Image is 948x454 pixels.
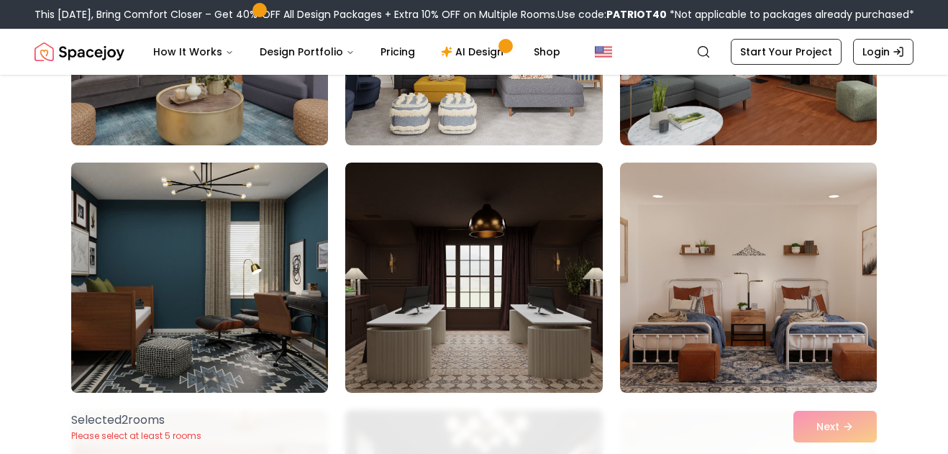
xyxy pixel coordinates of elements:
a: Login [853,39,913,65]
span: Use code: [557,7,667,22]
a: AI Design [429,37,519,66]
span: *Not applicable to packages already purchased* [667,7,914,22]
a: Start Your Project [731,39,842,65]
a: Shop [522,37,572,66]
button: Design Portfolio [248,37,366,66]
img: Room room-32 [345,163,602,393]
p: Please select at least 5 rooms [71,430,201,442]
nav: Main [142,37,572,66]
div: This [DATE], Bring Comfort Closer – Get 40% OFF All Design Packages + Extra 10% OFF on Multiple R... [35,7,914,22]
img: Spacejoy Logo [35,37,124,66]
img: Room room-33 [620,163,877,393]
p: Selected 2 room s [71,412,201,429]
img: United States [595,43,612,60]
a: Pricing [369,37,427,66]
img: Room room-31 [65,157,334,399]
b: PATRIOT40 [606,7,667,22]
a: Spacejoy [35,37,124,66]
button: How It Works [142,37,245,66]
nav: Global [35,29,913,75]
